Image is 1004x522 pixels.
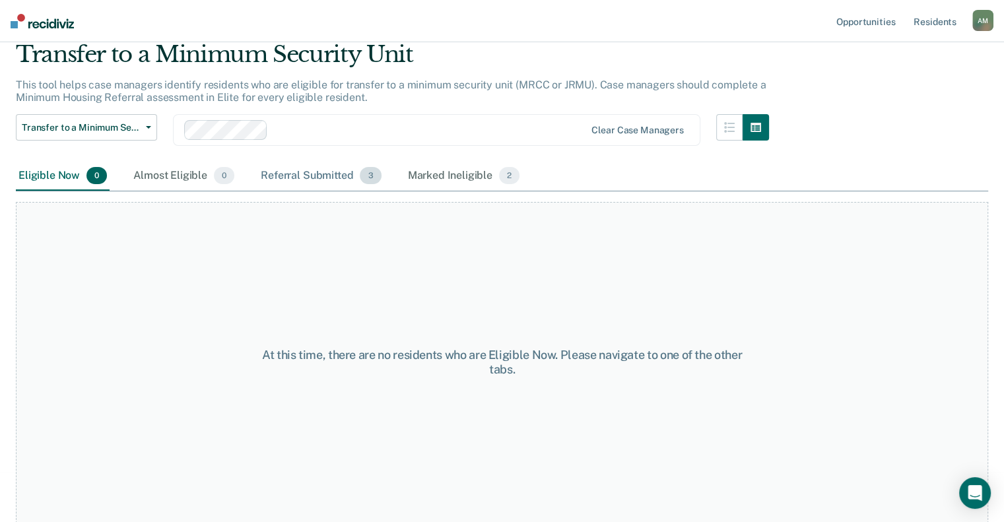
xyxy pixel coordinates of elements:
[591,125,683,136] div: Clear case managers
[22,122,141,133] span: Transfer to a Minimum Security Unit
[16,79,766,104] p: This tool helps case managers identify residents who are eligible for transfer to a minimum secur...
[16,162,110,191] div: Eligible Now0
[972,10,993,31] button: AM
[258,162,384,191] div: Referral Submitted3
[360,167,381,184] span: 3
[972,10,993,31] div: A M
[11,14,74,28] img: Recidiviz
[959,477,991,509] div: Open Intercom Messenger
[16,114,157,141] button: Transfer to a Minimum Security Unit
[86,167,107,184] span: 0
[259,348,745,376] div: At this time, there are no residents who are Eligible Now. Please navigate to one of the other tabs.
[214,167,234,184] span: 0
[405,162,523,191] div: Marked Ineligible2
[499,167,519,184] span: 2
[16,41,769,79] div: Transfer to a Minimum Security Unit
[131,162,237,191] div: Almost Eligible0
